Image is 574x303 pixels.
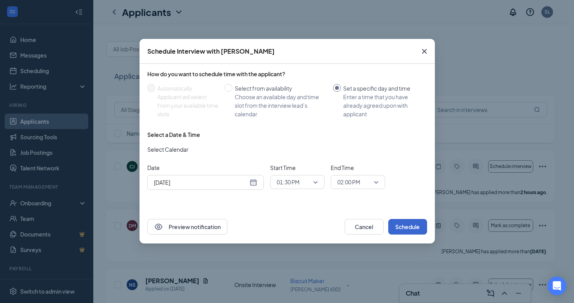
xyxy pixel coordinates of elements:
[157,93,218,118] div: Applicant will select from your available time slots
[343,93,421,118] div: Enter a time that you have already agreed upon with applicant
[270,163,325,172] span: Start Time
[337,176,360,188] span: 02:00 PM
[147,70,427,78] div: How do you want to schedule time with the applicant?
[331,163,385,172] span: End Time
[343,84,421,93] div: Set a specific day and time
[147,163,264,172] span: Date
[154,178,248,187] input: Aug 26, 2025
[388,219,427,235] button: Schedule
[345,219,384,235] button: Cancel
[420,47,429,56] svg: Cross
[147,47,275,56] div: Schedule Interview with [PERSON_NAME]
[147,219,227,235] button: EyePreview notification
[548,277,566,295] div: Open Intercom Messenger
[414,39,435,64] button: Close
[147,131,200,138] div: Select a Date & Time
[157,84,218,93] div: Automatically
[235,93,327,118] div: Choose an available day and time slot from the interview lead’s calendar
[147,145,188,154] span: Select Calendar
[235,84,327,93] div: Select from availability
[154,222,163,231] svg: Eye
[277,176,300,188] span: 01:30 PM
